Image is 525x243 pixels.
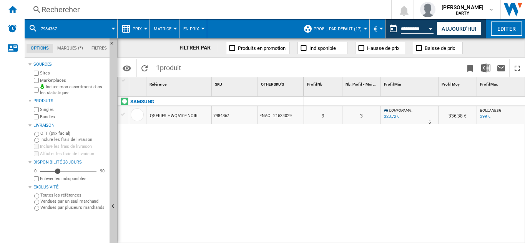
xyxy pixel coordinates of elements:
[304,106,342,124] div: 9
[34,138,39,143] input: Inclure les frais de livraison
[480,82,498,86] span: Profil Max
[40,137,106,142] label: Inclure les frais de livraison
[212,106,258,124] div: 7984367
[41,19,65,38] button: 7984367
[440,77,477,89] div: Profil Moy Sort None
[355,42,405,54] button: Hausse de prix
[28,19,113,38] div: 7984367
[160,64,181,72] span: produit
[40,84,45,89] img: mysite-bg-18x18.png
[40,70,106,76] label: Sites
[442,3,483,11] span: [PERSON_NAME]
[34,151,39,156] input: Afficher les frais de livraison
[40,176,106,182] label: Enlever les indisponibles
[40,192,106,198] label: Toutes les références
[346,82,372,86] span: Nb. Profil < Moi
[383,113,399,121] div: Mise à jour : lundi 15 septembre 2025 00:00
[137,59,152,77] button: Recharger
[34,114,39,119] input: Bundles
[34,144,39,149] input: Inclure les frais de livraison
[258,106,304,124] div: FNAC : 21534029
[34,85,39,95] input: Inclure mon assortiment dans les statistiques
[34,78,39,83] input: Marketplaces
[34,107,39,112] input: Singles
[121,19,146,38] div: Prix
[226,42,290,54] button: Produits en promotion
[344,77,380,89] div: Sort None
[440,77,477,89] div: Sort None
[110,38,119,52] button: Masquer
[261,82,284,86] span: OTHER SKU'S
[309,45,336,51] span: Indisponible
[493,59,509,77] button: Envoyer ce rapport par email
[370,19,385,38] md-menu: Currency
[215,82,222,86] span: SKU
[32,168,38,174] div: 0
[479,113,490,121] div: Mise à jour : lundi 15 septembre 2025 00:00
[40,84,106,96] label: Inclure mon assortiment dans les statistiques
[344,77,380,89] div: Nb. Profil < Moi Sort None
[131,77,146,89] div: Sort None
[130,97,154,106] div: Cliquez pour filtrer sur cette marque
[303,19,366,38] div: Profil par défaut (17)
[437,21,481,36] button: Aujourd'hui
[385,19,435,38] div: Ce rapport est basé sur une date antérieure à celle d'aujourd'hui.
[456,11,470,16] b: DARTY
[481,63,490,73] img: excel-24x24.png
[420,2,435,17] img: profile.jpg
[213,77,258,89] div: Sort None
[425,45,455,51] span: Baisse de prix
[342,106,380,124] div: 3
[382,77,438,89] div: Sort None
[40,151,106,157] label: Afficher les frais de livraison
[314,19,366,38] button: Profil par défaut (17)
[34,71,39,76] input: Sites
[8,24,17,33] img: alerts-logo.svg
[154,26,171,31] span: Matrice
[183,19,203,38] div: En Prix
[42,4,371,15] div: Rechercher
[150,107,198,125] div: QSERIES HWQ610F NOIR
[133,19,146,38] button: Prix
[384,82,401,86] span: Profil Min
[27,44,53,53] md-tab-item: Options
[389,108,411,112] span: CONFORAMA
[34,193,39,198] input: Toutes les références
[34,200,39,205] input: Vendues par un seul marchand
[33,122,106,129] div: Livraison
[429,119,431,126] div: Délai de livraison : 6 jours
[34,132,39,137] input: OFF (prix facial)
[40,198,106,204] label: Vendues par un seul marchand
[150,82,166,86] span: Référence
[148,77,211,89] div: Référence Sort None
[40,167,96,175] md-slider: Disponibilité
[34,206,39,211] input: Vendues par plusieurs marchands
[33,184,106,190] div: Exclusivité
[98,168,106,174] div: 90
[307,82,322,86] span: Profil Nb
[442,82,460,86] span: Profil Moy
[314,26,362,31] span: Profil par défaut (17)
[53,44,87,53] md-tab-item: Marques (*)
[183,26,199,31] span: En Prix
[40,107,106,112] label: Singles
[306,77,342,89] div: Profil Nb Sort None
[413,42,463,54] button: Baisse de prix
[367,45,399,51] span: Hausse de prix
[33,61,106,68] div: Sources
[478,59,493,77] button: Télécharger au format Excel
[306,77,342,89] div: Sort None
[374,19,381,38] button: €
[154,19,175,38] button: Matrice
[385,21,401,36] button: md-calendar
[374,25,377,33] span: €
[179,44,219,52] div: FILTRER PAR
[40,78,106,83] label: Marketplaces
[480,108,501,112] span: BOULANGER
[439,106,477,124] div: 336,38 €
[259,77,304,89] div: Sort None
